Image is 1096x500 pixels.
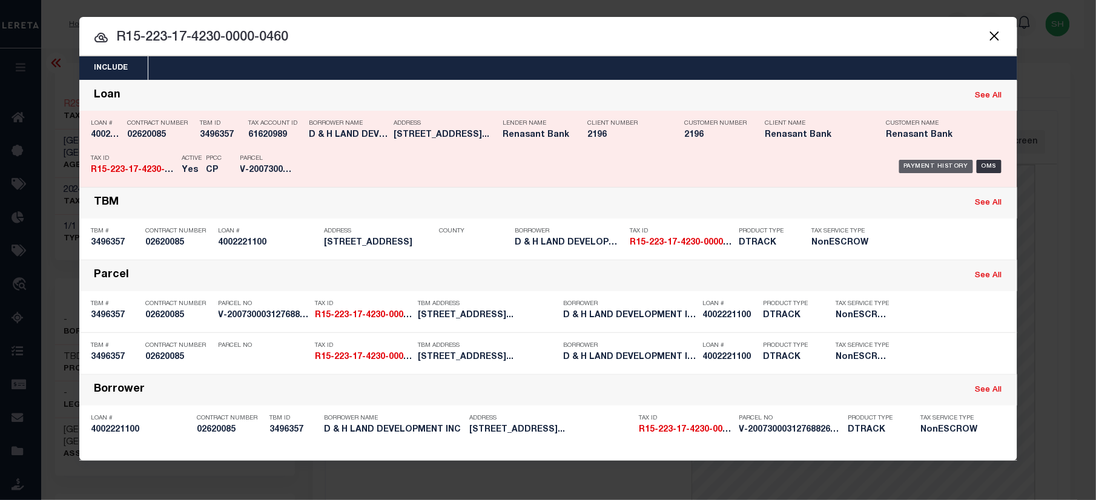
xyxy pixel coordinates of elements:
div: TBM [94,196,119,210]
h5: D & H LAND DEVELOPMENT INC [325,425,464,435]
p: Lender Name [503,120,570,127]
h5: 4002221100 [91,425,191,435]
p: Tax Service Type [812,228,873,235]
p: Customer Number [685,120,747,127]
h5: D & H LAND DEVELOPMENT INC [309,130,388,140]
p: Borrower [564,300,697,308]
div: Parcel [94,269,130,283]
p: TBM Address [418,342,558,349]
p: TBM # [91,300,140,308]
h5: Renasant Bank [886,130,989,140]
h5: V-2007300031276882615510 [739,425,842,435]
h5: 2196 [588,130,667,140]
p: Contract Number [146,300,213,308]
p: Tax Service Type [836,300,891,308]
h5: 4002221100 [703,311,758,321]
p: Customer Name [886,120,989,127]
h5: R15-223-17-4230-0000-0460 [315,352,412,363]
h5: 02620085 [146,311,213,321]
p: Parcel No [219,300,309,308]
p: TBM # [91,342,140,349]
input: Start typing... [79,27,1017,48]
h5: R15-223-17-4230-0000-0460 [91,165,176,176]
p: Parcel [240,155,295,162]
h5: R15-223-17-4230-0000-0460 [315,311,412,321]
h5: DTRACK [848,425,903,435]
a: See All [976,92,1002,100]
strong: R15-223-17-4230-0000-0460 [315,311,432,320]
a: See All [976,272,1002,280]
p: Tax ID [91,155,176,162]
h5: 02620085 [146,352,213,363]
h5: 4002221100 [219,238,319,248]
strong: R15-223-17-4230-0000-0460 [639,426,756,434]
div: OMS [977,160,1002,173]
p: Loan # [91,415,191,422]
p: Product Type [764,342,818,349]
p: Tax ID [630,228,733,235]
p: Contract Number [197,415,264,422]
p: Tax ID [315,300,412,308]
h5: NonESCROW [812,238,873,248]
h5: 3496357 [91,238,140,248]
button: Include [79,56,144,80]
p: Product Type [848,415,903,422]
p: Borrower Name [309,120,388,127]
p: Tax ID [639,415,733,422]
button: Close [987,28,1003,44]
h5: NonESCROW [836,352,891,363]
div: Payment History [899,160,974,173]
p: Client Number [588,120,667,127]
h5: 3496357 [270,425,319,435]
h5: 4002221100 [703,352,758,363]
p: County [440,228,509,235]
p: Address [325,228,434,235]
h5: 3496357 [91,311,140,321]
p: Borrower [564,342,697,349]
h5: 7320 FOREST OAKS BLVD [325,238,434,248]
p: Borrower [515,228,624,235]
h5: V-2007300031276882615510 [219,311,309,321]
p: Contract Number [128,120,194,127]
p: TBM ID [200,120,243,127]
h5: R15-223-17-4230-0000-0460 [639,425,733,435]
a: See All [976,386,1002,394]
h5: 02620085 [128,130,194,140]
p: Active [182,155,202,162]
h5: D & H LAND DEVELOPMENT INC [564,311,697,321]
h5: DTRACK [764,311,818,321]
h5: 3496357 [200,130,243,140]
h5: D & H LAND DEVELOPMENT INC [515,238,624,248]
strong: R15-223-17-4230-0000-0460 [630,238,747,247]
h5: D & H LAND DEVELOPMENT INC [564,352,697,363]
p: Client Name [765,120,868,127]
h5: Renasant Bank [765,130,868,140]
h5: 2196 [685,130,745,140]
p: Address [470,415,633,422]
h5: 7320 FOREST OAKS BLVD SPRING HI... [470,425,633,435]
h5: CP [206,165,222,176]
div: Borrower [94,383,145,397]
h5: V-2007300031276882615510 [240,165,295,176]
p: Borrower Name [325,415,464,422]
h5: DTRACK [764,352,818,363]
p: PPCC [206,155,222,162]
p: Loan # [91,120,122,127]
p: Parcel No [219,342,309,349]
p: Loan # [219,228,319,235]
h5: 4002221100 [91,130,122,140]
h5: 7320 FOREST OAKS BLVD SPRING HI... [394,130,497,140]
p: TBM # [91,228,140,235]
p: TBM Address [418,300,558,308]
h5: NonESCROW [836,311,891,321]
strong: R15-223-17-4230-0000-0460 [91,166,208,174]
h5: NonESCROW [921,425,982,435]
h5: 61620989 [249,130,303,140]
p: Parcel No [739,415,842,422]
h5: 3496357 [91,352,140,363]
p: Product Type [764,300,818,308]
p: Loan # [703,300,758,308]
p: Product Type [739,228,794,235]
p: Contract Number [146,342,213,349]
h5: R15-223-17-4230-0000-0460 [630,238,733,248]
